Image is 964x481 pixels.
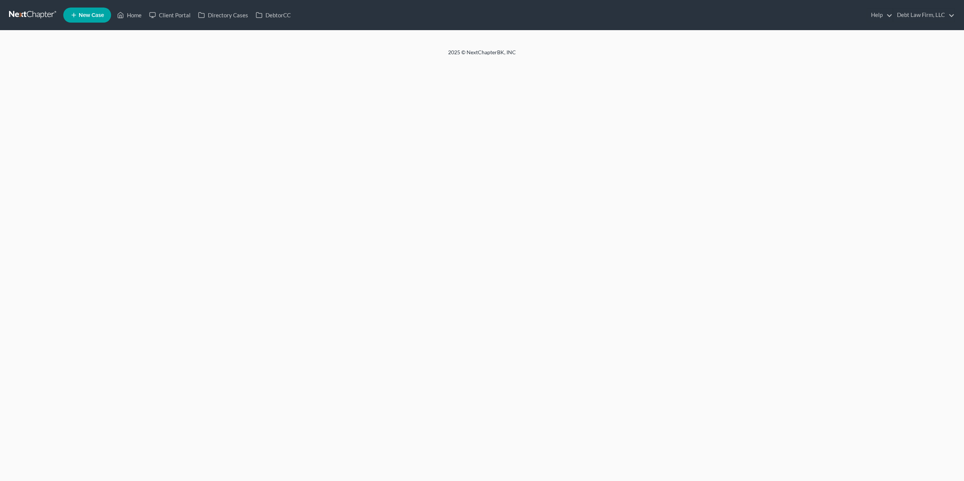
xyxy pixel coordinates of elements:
div: 2025 © NextChapterBK, INC [267,49,697,62]
a: Home [113,8,145,22]
a: Directory Cases [194,8,252,22]
a: DebtorCC [252,8,294,22]
a: Client Portal [145,8,194,22]
a: Help [867,8,892,22]
new-legal-case-button: New Case [63,8,111,23]
a: Debt Law Firm, LLC [893,8,955,22]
